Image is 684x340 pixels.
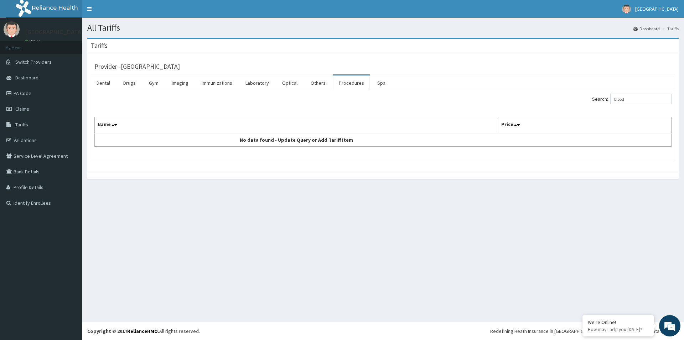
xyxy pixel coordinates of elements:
[25,39,42,44] a: Online
[82,322,684,340] footer: All rights reserved.
[166,75,194,90] a: Imaging
[15,59,52,65] span: Switch Providers
[4,21,20,37] img: User Image
[143,75,164,90] a: Gym
[87,23,679,32] h1: All Tariffs
[372,75,391,90] a: Spa
[118,75,141,90] a: Drugs
[592,94,672,104] label: Search:
[276,75,303,90] a: Optical
[588,326,648,333] p: How may I help you today?
[94,63,180,70] h3: Provider - [GEOGRAPHIC_DATA]
[15,74,38,81] span: Dashboard
[15,121,28,128] span: Tariffs
[622,5,631,14] img: User Image
[635,6,679,12] span: [GEOGRAPHIC_DATA]
[588,319,648,325] div: We're Online!
[660,26,679,32] li: Tariffs
[95,133,498,147] td: No data found - Update Query or Add Tariff Item
[240,75,275,90] a: Laboratory
[95,117,498,134] th: Name
[490,328,679,335] div: Redefining Heath Insurance in [GEOGRAPHIC_DATA] using Telemedicine and Data Science!
[305,75,331,90] a: Others
[498,117,672,134] th: Price
[333,75,370,90] a: Procedures
[91,42,108,49] h3: Tariffs
[633,26,660,32] a: Dashboard
[15,106,29,112] span: Claims
[610,94,672,104] input: Search:
[25,29,84,35] p: [GEOGRAPHIC_DATA]
[91,75,116,90] a: Dental
[127,328,158,334] a: RelianceHMO
[196,75,238,90] a: Immunizations
[87,328,159,334] strong: Copyright © 2017 .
